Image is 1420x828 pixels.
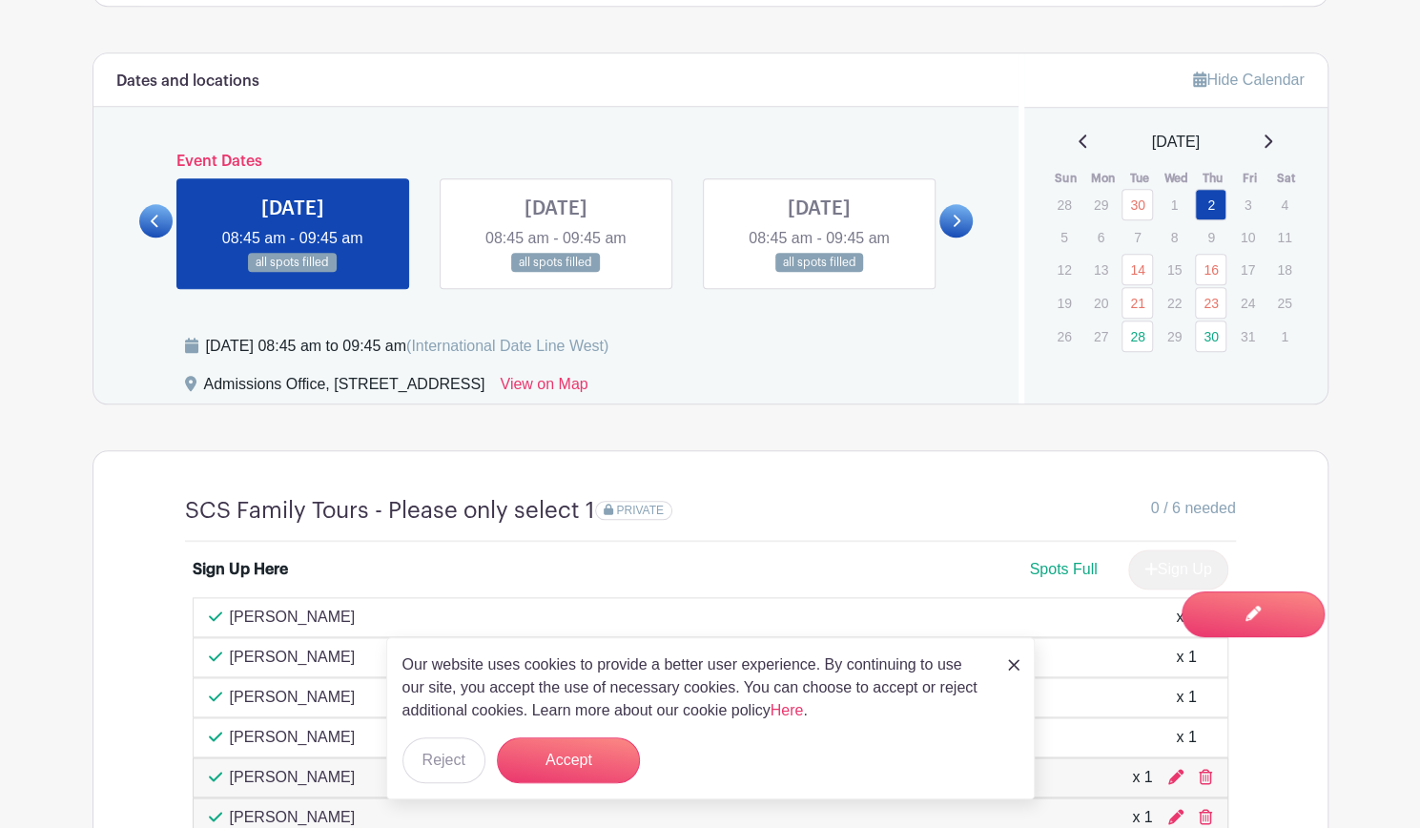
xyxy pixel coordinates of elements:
[204,373,485,404] div: Admissions Office, [STREET_ADDRESS]
[1008,659,1019,671] img: close_button-5f87c8562297e5c2d7936805f587ecaba9071eb48480494691a3f1689db116b3.svg
[1232,190,1264,219] p: 3
[1176,606,1196,629] div: x 1
[1122,222,1153,252] p: 7
[1151,497,1236,520] span: 0 / 6 needed
[1232,222,1264,252] p: 10
[1122,189,1153,220] a: 30
[1085,255,1117,284] p: 13
[230,726,356,749] p: [PERSON_NAME]
[1122,287,1153,319] a: 21
[1267,169,1305,188] th: Sat
[230,766,356,789] p: [PERSON_NAME]
[1085,190,1117,219] p: 29
[1159,222,1190,252] p: 8
[1159,321,1190,351] p: 29
[1121,169,1158,188] th: Tue
[1194,169,1231,188] th: Thu
[1122,321,1153,352] a: 28
[1268,288,1300,318] p: 25
[1195,254,1226,285] a: 16
[1085,222,1117,252] p: 6
[1048,190,1080,219] p: 28
[406,338,608,354] span: (International Date Line West)
[116,72,259,91] h6: Dates and locations
[771,702,804,718] a: Here
[402,737,485,783] button: Reject
[1195,287,1226,319] a: 23
[173,153,940,171] h6: Event Dates
[1268,255,1300,284] p: 18
[1176,686,1196,709] div: x 1
[1132,766,1152,789] div: x 1
[500,373,587,404] a: View on Map
[1048,288,1080,318] p: 19
[1232,288,1264,318] p: 24
[1029,561,1097,577] span: Spots Full
[230,686,356,709] p: [PERSON_NAME]
[1048,222,1080,252] p: 5
[1159,255,1190,284] p: 15
[185,497,595,525] h4: SCS Family Tours - Please only select 1
[1232,255,1264,284] p: 17
[402,653,988,722] p: Our website uses cookies to provide a better user experience. By continuing to use our site, you ...
[1085,321,1117,351] p: 27
[1176,726,1196,749] div: x 1
[230,646,356,669] p: [PERSON_NAME]
[193,558,288,581] div: Sign Up Here
[1084,169,1122,188] th: Mon
[1231,169,1268,188] th: Fri
[1176,646,1196,669] div: x 1
[1232,321,1264,351] p: 31
[206,335,609,358] div: [DATE] 08:45 am to 09:45 am
[230,606,356,629] p: [PERSON_NAME]
[1195,189,1226,220] a: 2
[1159,288,1190,318] p: 22
[1152,131,1200,154] span: [DATE]
[1195,321,1226,352] a: 30
[1158,169,1195,188] th: Wed
[1159,190,1190,219] p: 1
[1122,254,1153,285] a: 14
[616,504,664,517] span: PRIVATE
[1195,222,1226,252] p: 9
[1268,222,1300,252] p: 11
[1268,321,1300,351] p: 1
[1268,190,1300,219] p: 4
[1047,169,1084,188] th: Sun
[1048,321,1080,351] p: 26
[1085,288,1117,318] p: 20
[1193,72,1304,88] a: Hide Calendar
[1048,255,1080,284] p: 12
[497,737,640,783] button: Accept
